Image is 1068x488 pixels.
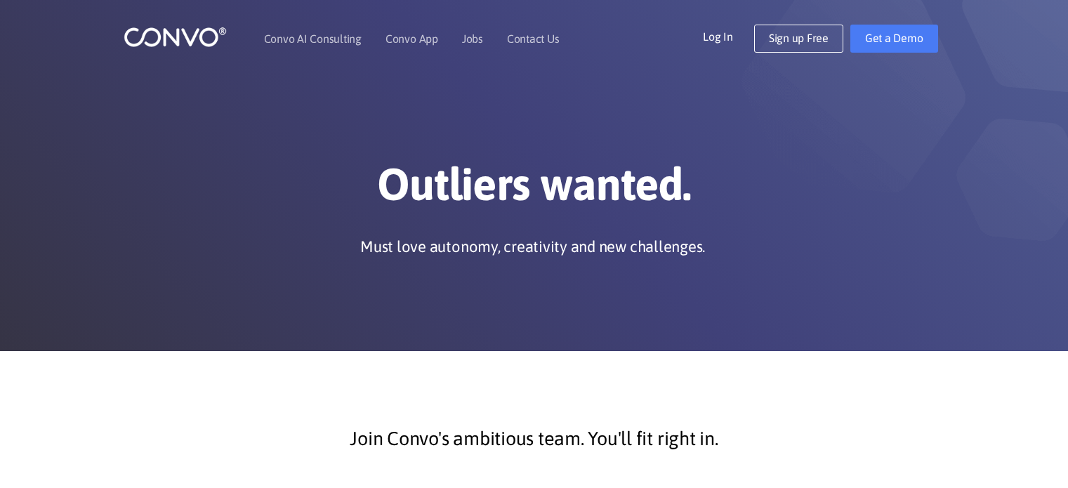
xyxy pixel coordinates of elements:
[754,25,843,53] a: Sign up Free
[462,33,483,44] a: Jobs
[703,25,754,47] a: Log In
[385,33,438,44] a: Convo App
[264,33,362,44] a: Convo AI Consulting
[850,25,938,53] a: Get a Demo
[507,33,560,44] a: Contact Us
[124,26,227,48] img: logo_1.png
[360,236,705,257] p: Must love autonomy, creativity and new challenges.
[155,421,914,456] p: Join Convo's ambitious team. You'll fit right in.
[145,157,924,222] h1: Outliers wanted.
